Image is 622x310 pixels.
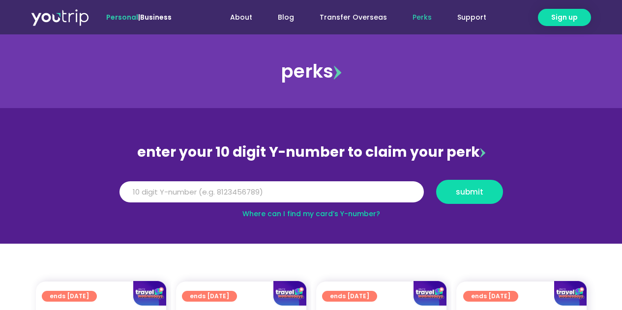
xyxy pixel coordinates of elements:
[115,140,508,165] div: enter your 10 digit Y-number to claim your perk
[307,8,400,27] a: Transfer Overseas
[551,12,578,23] span: Sign up
[538,9,591,26] a: Sign up
[119,180,503,211] form: Y Number
[400,8,444,27] a: Perks
[198,8,499,27] nav: Menu
[456,188,483,196] span: submit
[444,8,499,27] a: Support
[119,181,424,203] input: 10 digit Y-number (e.g. 8123456789)
[436,180,503,204] button: submit
[265,8,307,27] a: Blog
[106,12,172,22] span: |
[217,8,265,27] a: About
[140,12,172,22] a: Business
[106,12,138,22] span: Personal
[242,209,380,219] a: Where can I find my card’s Y-number?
